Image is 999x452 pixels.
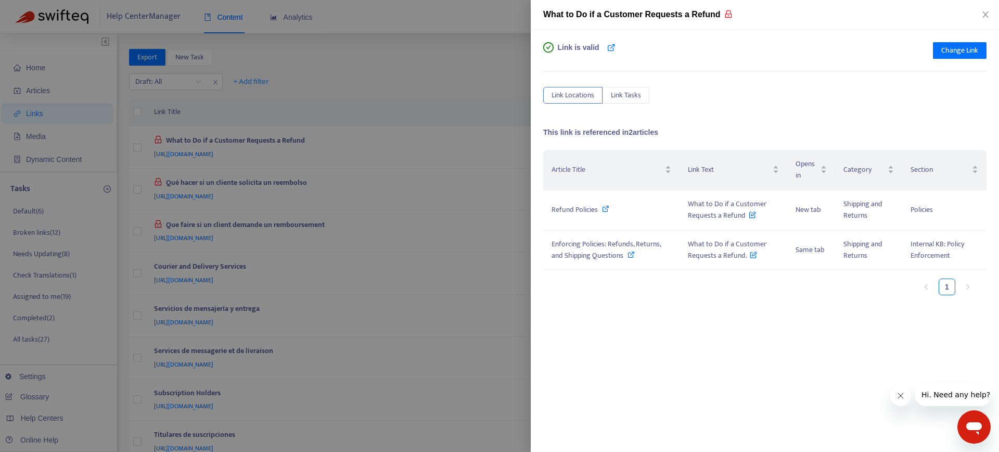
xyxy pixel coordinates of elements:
li: Next Page [959,279,976,295]
span: left [923,284,929,290]
th: Category [835,150,902,190]
iframe: Close message [890,385,911,406]
th: Opens in [787,150,835,190]
span: Policies [911,204,933,216]
span: Shipping and Returns [843,238,882,261]
span: Opens in [796,158,818,181]
span: Link Text [688,164,771,175]
span: Same tab [796,244,825,256]
span: lock [724,10,733,18]
span: close [981,10,990,19]
span: Article Title [552,164,663,175]
iframe: Button to launch messaging window [957,410,991,444]
span: Change Link [941,45,978,56]
th: Link Text [680,150,787,190]
span: Shipping and Returns [843,198,882,221]
th: Article Title [543,150,680,190]
span: Category [843,164,886,175]
li: 1 [939,279,955,295]
span: Section [911,164,970,175]
span: Link Locations [552,90,594,101]
span: Enforcing Policies: Refunds, Returns, and Shipping Questions [552,238,661,261]
span: What to Do if a Customer Requests a Refund [688,198,766,221]
button: Link Tasks [603,87,649,104]
span: Internal KB: Policy Enforcement [911,238,964,261]
iframe: Message from company [915,383,991,406]
span: Link Tasks [611,90,641,101]
span: New tab [796,204,821,216]
button: Change Link [933,42,987,59]
span: check-circle [543,42,554,53]
span: What to Do if a Customer Requests a Refund. [688,238,766,261]
button: Link Locations [543,87,603,104]
span: right [965,284,971,290]
th: Section [902,150,987,190]
span: This link is referenced in 2 articles [543,128,658,136]
button: right [959,279,976,295]
span: Link is valid [558,42,599,63]
button: left [918,279,934,295]
li: Previous Page [918,279,934,295]
button: Close [978,10,993,20]
a: 1 [939,279,955,295]
span: What to Do if a Customer Requests a Refund [543,10,720,19]
span: Refund Policies [552,204,598,216]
